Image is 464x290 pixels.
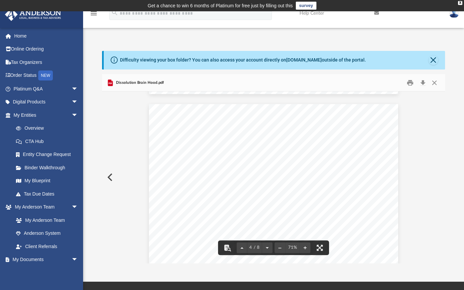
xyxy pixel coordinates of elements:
[458,1,462,5] div: close
[9,266,81,279] a: Box
[9,174,85,188] a: My Blueprint
[417,77,429,88] button: Download
[5,43,88,56] a: Online Ordering
[158,122,291,134] span: SERVICES & IMPORTANT NOTES
[114,80,164,86] span: Dissolution Brain Hood.pdf
[449,8,459,18] img: User Pic
[38,71,53,80] div: NEW
[247,245,262,250] span: 4 / 8
[111,9,118,16] i: search
[428,77,440,88] button: Close
[71,201,85,214] span: arrow_drop_down
[394,113,396,116] span: 3
[9,187,88,201] a: Tax Due Dates
[247,240,262,255] button: 4 / 8
[9,148,88,161] a: Entity Change Request
[220,240,235,255] button: Toggle findbar
[148,2,293,10] div: Get a chance to win 6 months of Platinum for free just by filling out this
[9,214,81,227] a: My Anderson Team
[9,227,85,240] a: Anderson System
[312,240,327,255] button: Enter fullscreen
[3,8,63,21] img: Anderson Advisors Platinum Portal
[71,95,85,109] span: arrow_drop_down
[102,74,445,263] div: Preview
[5,108,88,122] a: My Entitiesarrow_drop_down
[5,56,88,69] a: Tax Organizers
[5,69,88,82] a: Order StatusNEW
[90,13,98,17] a: menu
[102,168,117,187] button: Previous File
[5,82,88,95] a: Platinum Q&Aarrow_drop_down
[5,95,88,109] a: Digital Productsarrow_drop_down
[71,82,85,96] span: arrow_drop_down
[262,240,273,255] button: Next page
[285,245,300,250] div: Current zoom level
[149,99,398,279] div: Page 4
[9,161,88,174] a: Binder Walkthrough
[71,253,85,267] span: arrow_drop_down
[404,77,417,88] button: Print
[237,240,247,255] button: Previous page
[429,56,438,65] button: Close
[71,108,85,122] span: arrow_drop_down
[90,9,98,17] i: menu
[120,57,366,64] div: Difficulty viewing your box folder? You can also access your account directly on outside of the p...
[102,91,445,263] div: Document Viewer
[300,240,310,255] button: Zoom in
[5,253,85,266] a: My Documentsarrow_drop_down
[9,135,88,148] a: CTA Hub
[102,91,445,263] div: File preview
[5,29,88,43] a: Home
[9,240,85,253] a: Client Referrals
[5,201,85,214] a: My Anderson Teamarrow_drop_down
[296,2,316,10] a: survey
[286,57,322,63] a: [DOMAIN_NAME]
[275,240,285,255] button: Zoom out
[9,122,88,135] a: Overview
